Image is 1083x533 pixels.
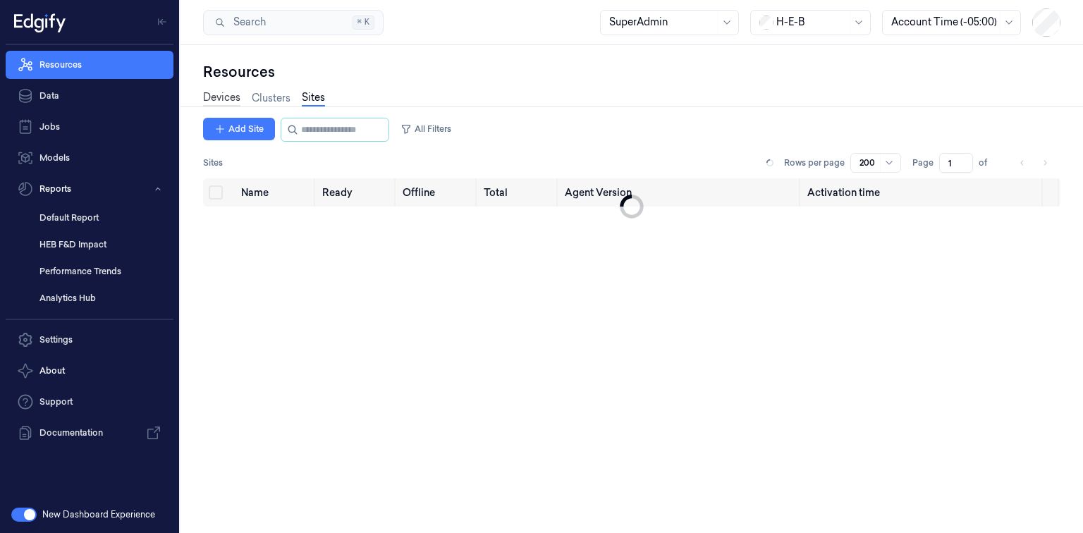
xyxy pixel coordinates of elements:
a: Data [6,82,173,110]
nav: pagination [1012,153,1055,173]
button: Select all [209,185,223,200]
button: About [6,357,173,385]
a: Analytics Hub [28,286,173,310]
a: Default Report [28,206,173,230]
th: Name [235,178,317,207]
button: Add Site [203,118,275,140]
a: HEB F&D Impact [28,233,173,257]
th: Agent Version [559,178,802,207]
button: Reports [6,175,173,203]
span: Sites [203,157,223,169]
button: All Filters [395,118,457,140]
a: Clusters [252,91,290,106]
a: Support [6,388,173,416]
a: Sites [302,90,325,106]
a: Devices [203,90,240,106]
a: Documentation [6,419,173,447]
button: Search⌘K [203,10,384,35]
th: Total [478,178,559,207]
th: Ready [317,178,398,207]
span: Page [912,157,934,169]
div: Resources [203,62,1060,82]
a: Resources [6,51,173,79]
span: Search [228,15,266,30]
a: Models [6,144,173,172]
th: Offline [397,178,478,207]
a: Jobs [6,113,173,141]
button: Toggle Navigation [151,11,173,33]
p: Rows per page [784,157,845,169]
a: Settings [6,326,173,354]
th: Activation time [802,178,1044,207]
span: of [979,157,1001,169]
a: Performance Trends [28,259,173,283]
